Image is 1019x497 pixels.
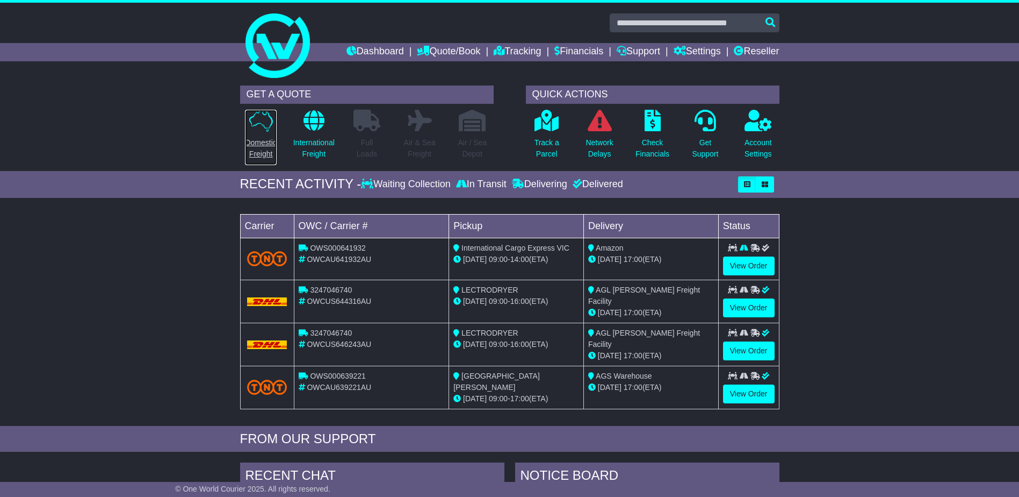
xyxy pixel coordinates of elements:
p: Full Loads [353,137,380,160]
div: - (ETA) [453,393,579,404]
span: 17:00 [624,255,642,264]
span: 17:00 [510,394,529,403]
p: Get Support [692,137,718,160]
a: GetSupport [691,109,719,166]
p: Domestic Freight [245,137,276,160]
span: International Cargo Express VIC [461,244,569,252]
a: Support [617,43,660,61]
div: - (ETA) [453,296,579,307]
span: 17:00 [624,351,642,360]
a: View Order [723,299,775,317]
div: (ETA) [588,307,714,318]
a: NetworkDelays [585,109,613,166]
div: In Transit [453,179,509,190]
span: 09:00 [489,297,508,306]
span: [DATE] [463,340,487,349]
span: OWS000639221 [310,372,366,380]
div: FROM OUR SUPPORT [240,431,779,447]
td: Pickup [449,214,584,238]
span: 16:00 [510,340,529,349]
a: Dashboard [346,43,404,61]
span: OWCUS644316AU [307,297,371,306]
span: AGS Warehouse [596,372,652,380]
p: Air & Sea Freight [404,137,436,160]
span: 3247046740 [310,329,352,337]
span: LECTRODRYER [461,329,518,337]
div: Delivering [509,179,570,190]
span: 14:00 [510,255,529,264]
span: [DATE] [598,351,621,360]
a: AccountSettings [744,109,772,166]
span: [DATE] [598,383,621,392]
div: (ETA) [588,254,714,265]
div: - (ETA) [453,339,579,350]
a: Settings [674,43,721,61]
div: GET A QUOTE [240,86,494,104]
span: Amazon [596,244,623,252]
span: 09:00 [489,255,508,264]
span: 3247046740 [310,286,352,294]
td: Carrier [240,214,294,238]
img: TNT_Domestic.png [247,251,287,266]
span: 09:00 [489,340,508,349]
a: Tracking [494,43,541,61]
span: [DATE] [598,255,621,264]
span: 16:00 [510,297,529,306]
span: [DATE] [598,308,621,317]
span: OWS000641932 [310,244,366,252]
span: LECTRODRYER [461,286,518,294]
div: NOTICE BOARD [515,463,779,492]
span: 17:00 [624,308,642,317]
p: International Freight [293,137,335,160]
p: Track a Parcel [534,137,559,160]
img: TNT_Domestic.png [247,380,287,394]
p: Air / Sea Depot [458,137,487,160]
td: Delivery [583,214,718,238]
a: InternationalFreight [293,109,335,166]
span: 09:00 [489,394,508,403]
div: RECENT ACTIVITY - [240,176,362,192]
span: AGL [PERSON_NAME] Freight Facility [588,329,700,349]
a: Financials [554,43,603,61]
span: AGL [PERSON_NAME] Freight Facility [588,286,700,306]
a: Quote/Book [417,43,480,61]
p: Network Delays [586,137,613,160]
a: Reseller [734,43,779,61]
span: 17:00 [624,383,642,392]
span: OWCUS646243AU [307,340,371,349]
span: OWCAU639221AU [307,383,371,392]
td: Status [718,214,779,238]
div: QUICK ACTIONS [526,86,779,104]
div: (ETA) [588,350,714,361]
img: DHL.png [247,340,287,349]
span: [DATE] [463,394,487,403]
span: [DATE] [463,297,487,306]
a: DomesticFreight [244,109,277,166]
span: © One World Courier 2025. All rights reserved. [175,485,330,493]
a: View Order [723,257,775,275]
div: Waiting Collection [361,179,453,190]
div: RECENT CHAT [240,463,504,492]
img: DHL.png [247,297,287,306]
div: - (ETA) [453,254,579,265]
td: OWC / Carrier # [294,214,449,238]
p: Check Financials [635,137,669,160]
div: Delivered [570,179,623,190]
a: View Order [723,385,775,403]
span: OWCAU641932AU [307,255,371,264]
span: [DATE] [463,255,487,264]
a: View Order [723,342,775,360]
a: Track aParcel [534,109,560,166]
span: [GEOGRAPHIC_DATA][PERSON_NAME] [453,372,540,392]
div: (ETA) [588,382,714,393]
p: Account Settings [745,137,772,160]
a: CheckFinancials [635,109,670,166]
